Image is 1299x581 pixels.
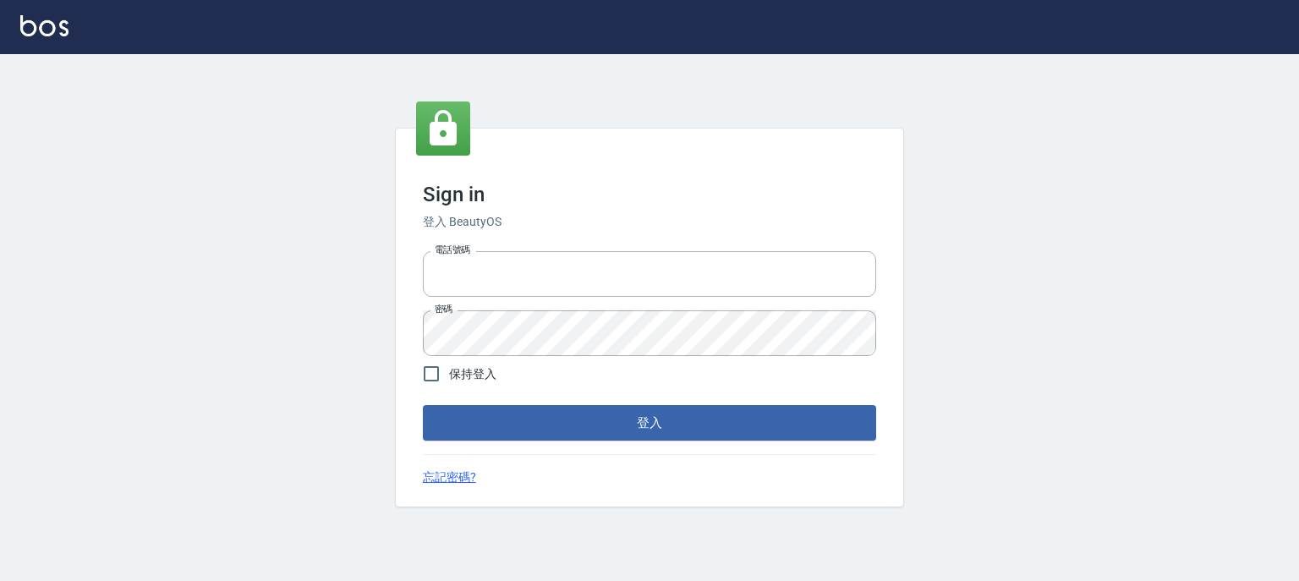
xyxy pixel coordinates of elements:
[449,365,496,383] span: 保持登入
[435,303,452,315] label: 密碼
[423,469,476,486] a: 忘記密碼?
[423,183,876,206] h3: Sign in
[423,213,876,231] h6: 登入 BeautyOS
[435,244,470,256] label: 電話號碼
[20,15,69,36] img: Logo
[423,405,876,441] button: 登入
